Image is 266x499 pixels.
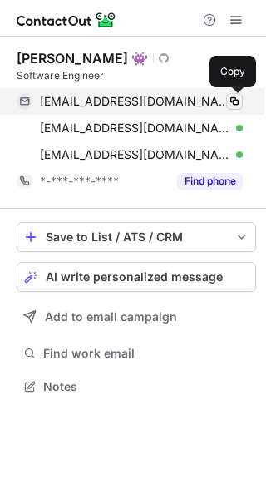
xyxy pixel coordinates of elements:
[40,147,230,162] span: [EMAIL_ADDRESS][DOMAIN_NAME]
[40,94,230,109] span: [EMAIL_ADDRESS][DOMAIN_NAME]
[17,10,116,30] img: ContactOut v5.3.10
[46,230,227,244] div: Save to List / ATS / CRM
[17,302,256,332] button: Add to email campaign
[17,342,256,365] button: Find work email
[43,346,249,361] span: Find work email
[43,379,249,394] span: Notes
[17,375,256,398] button: Notes
[46,270,223,284] span: AI write personalized message
[17,50,148,67] div: [PERSON_NAME] 👾
[17,222,256,252] button: save-profile-one-click
[45,310,177,324] span: Add to email campaign
[17,68,256,83] div: Software Engineer
[17,262,256,292] button: AI write personalized message
[40,121,230,136] span: [EMAIL_ADDRESS][DOMAIN_NAME]
[177,173,243,190] button: Reveal Button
